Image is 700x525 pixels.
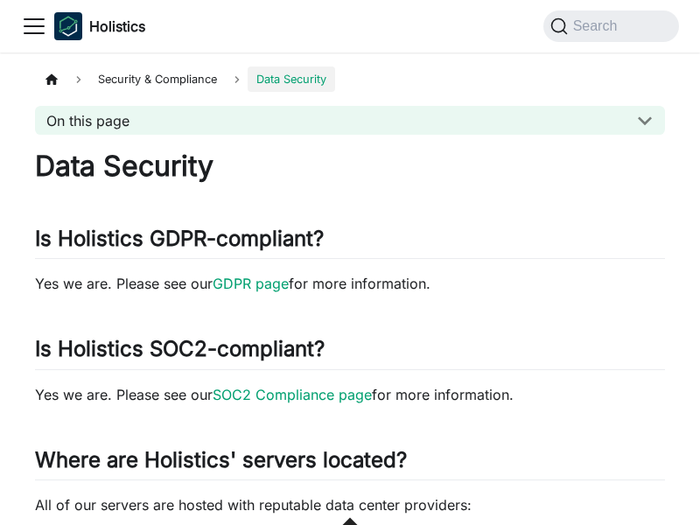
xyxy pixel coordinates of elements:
[568,18,628,34] span: Search
[89,66,226,92] span: Security & Compliance
[35,66,665,92] nav: Breadcrumbs
[248,66,335,92] span: Data Security
[35,66,68,92] a: Home page
[543,10,679,42] button: Search (Command+K)
[35,384,665,405] p: Yes we are. Please see our for more information.
[54,12,82,40] img: Holistics
[35,494,665,515] p: All of our servers are hosted with reputable data center providers:
[213,275,289,292] a: GDPR page
[89,16,145,37] b: Holistics
[35,149,665,184] h1: Data Security
[35,273,665,294] p: Yes we are. Please see our for more information.
[35,226,665,259] h2: Is Holistics GDPR-compliant?
[21,13,47,39] button: Toggle navigation bar
[213,386,372,403] a: SOC2 Compliance page
[35,336,665,369] h2: Is Holistics SOC2-compliant?
[35,447,665,480] h2: Where are Holistics' servers located?
[35,106,665,135] button: On this page
[54,12,145,40] a: HolisticsHolisticsHolistics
